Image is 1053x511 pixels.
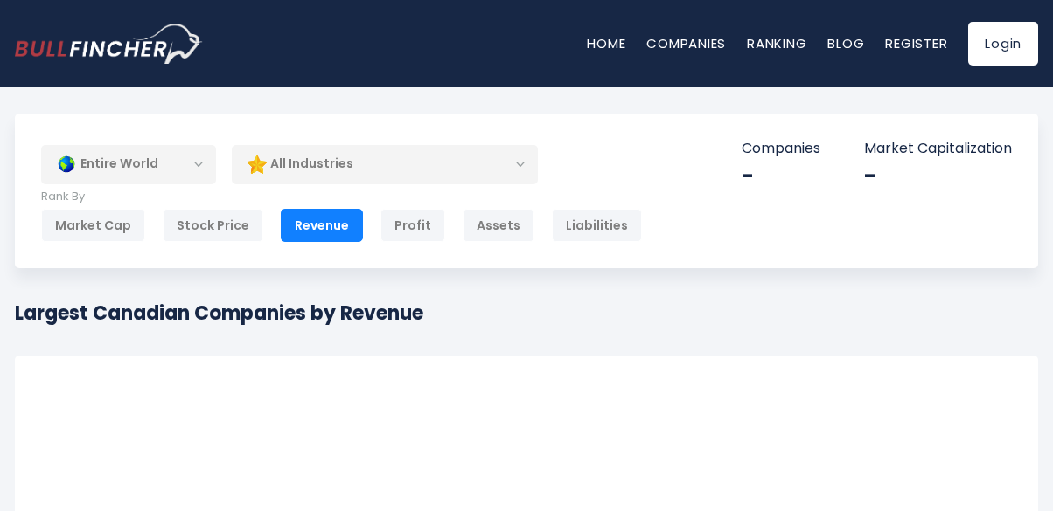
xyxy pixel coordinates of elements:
div: All Industries [232,144,538,184]
a: Login [968,22,1038,66]
div: Profit [380,209,445,242]
div: - [742,162,820,190]
div: Stock Price [163,209,263,242]
div: Assets [463,209,534,242]
a: Go to homepage [15,24,203,64]
div: Revenue [281,209,363,242]
div: Market Cap [41,209,145,242]
a: Ranking [747,34,806,52]
p: Companies [742,140,820,158]
h1: Largest Canadian Companies by Revenue [15,299,423,328]
a: Register [885,34,947,52]
a: Home [587,34,625,52]
p: Rank By [41,190,642,204]
div: - [864,162,1012,190]
a: Companies [646,34,726,52]
img: bullfincher logo [15,24,203,64]
div: Liabilities [552,209,642,242]
a: Blog [827,34,864,52]
p: Market Capitalization [864,140,1012,158]
div: Entire World [41,144,216,184]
